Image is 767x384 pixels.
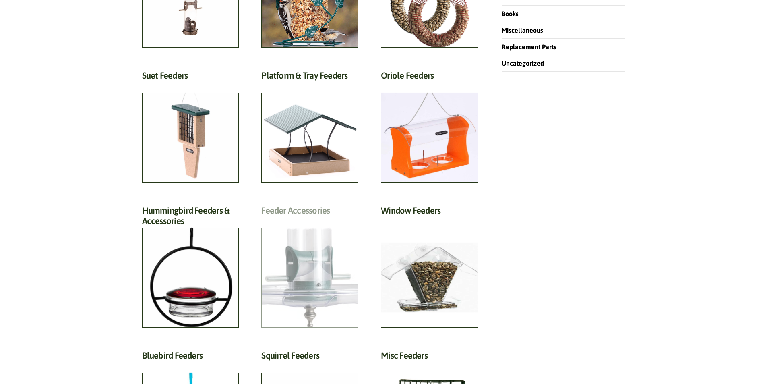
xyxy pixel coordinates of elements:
[261,70,358,85] h2: Platform & Tray Feeders
[502,10,519,17] a: Books
[142,205,239,231] h2: Hummingbird Feeders & Accessories
[261,205,358,328] a: Visit product category Feeder Accessories
[261,205,358,220] h2: Feeder Accessories
[261,70,358,182] a: Visit product category Platform & Tray Feeders
[142,350,239,365] h2: Bluebird Feeders
[261,350,358,365] h2: Squirrel Feeders
[142,205,239,328] a: Visit product category Hummingbird Feeders & Accessories
[502,43,556,50] a: Replacement Parts
[142,70,239,85] h2: Suet Feeders
[381,70,478,182] a: Visit product category Oriole Feeders
[381,205,478,220] h2: Window Feeders
[381,350,478,365] h2: Misc Feeders
[502,60,544,67] a: Uncategorized
[381,70,478,85] h2: Oriole Feeders
[502,27,543,34] a: Miscellaneous
[142,70,239,182] a: Visit product category Suet Feeders
[381,205,478,328] a: Visit product category Window Feeders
